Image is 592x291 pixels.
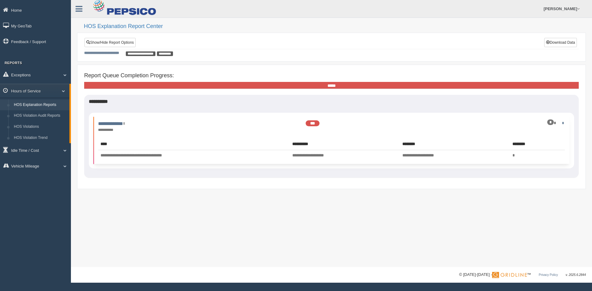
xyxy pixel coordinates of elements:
[93,117,569,164] li: Expand
[11,99,69,111] a: HOS Explanation Reports
[11,121,69,132] a: HOS Violations
[492,272,527,278] img: Gridline
[539,273,558,277] a: Privacy Policy
[11,110,69,121] a: HOS Violation Audit Reports
[84,23,586,30] h2: HOS Explanation Report Center
[11,132,69,143] a: HOS Violation Trend
[84,38,136,47] a: Show/Hide Report Options
[459,272,586,278] div: © [DATE]-[DATE] - ™
[566,273,586,277] span: v. 2025.6.2844
[544,38,577,47] button: Download Data
[84,73,579,79] h4: Report Queue Completion Progress:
